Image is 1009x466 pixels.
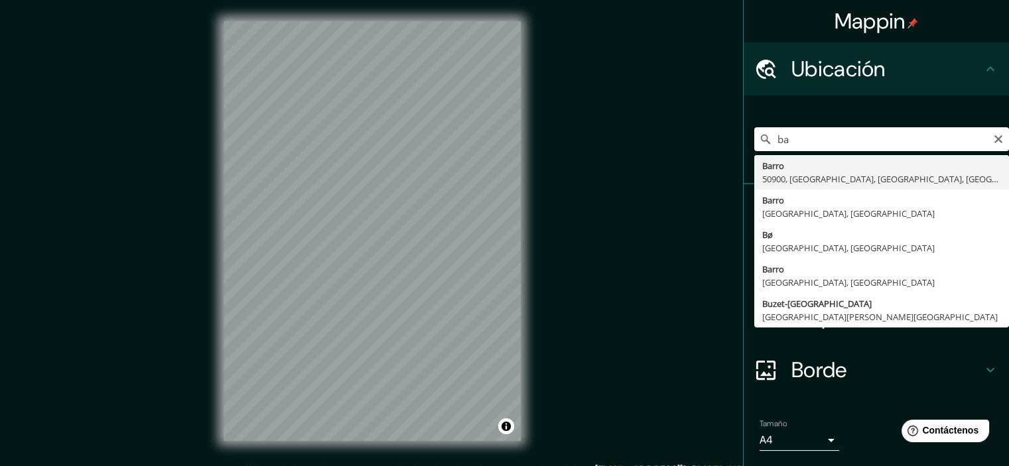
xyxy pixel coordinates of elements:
[762,298,872,310] font: Buzet-[GEOGRAPHIC_DATA]
[760,433,773,447] font: A4
[908,18,918,29] img: pin-icon.png
[762,263,784,275] font: Barro
[791,356,847,384] font: Borde
[760,418,787,429] font: Tamaño
[760,430,839,451] div: A4
[762,276,935,288] font: [GEOGRAPHIC_DATA], [GEOGRAPHIC_DATA]
[744,42,1009,95] div: Ubicación
[744,237,1009,290] div: Estilo
[224,21,521,441] canvas: Mapa
[762,194,784,206] font: Barro
[993,132,1004,145] button: Claro
[744,290,1009,343] div: Disposición
[762,311,998,323] font: [GEOGRAPHIC_DATA][PERSON_NAME][GEOGRAPHIC_DATA]
[762,229,773,241] font: Bø
[498,418,514,434] button: Activar o desactivar atribución
[891,414,994,451] iframe: Lanzador de widgets de ayuda
[762,160,784,172] font: Barro
[744,343,1009,396] div: Borde
[744,184,1009,237] div: Patas
[791,55,886,83] font: Ubicación
[754,127,1009,151] input: Elige tu ciudad o zona
[762,242,935,254] font: [GEOGRAPHIC_DATA], [GEOGRAPHIC_DATA]
[835,7,906,35] font: Mappin
[762,207,935,219] font: [GEOGRAPHIC_DATA], [GEOGRAPHIC_DATA]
